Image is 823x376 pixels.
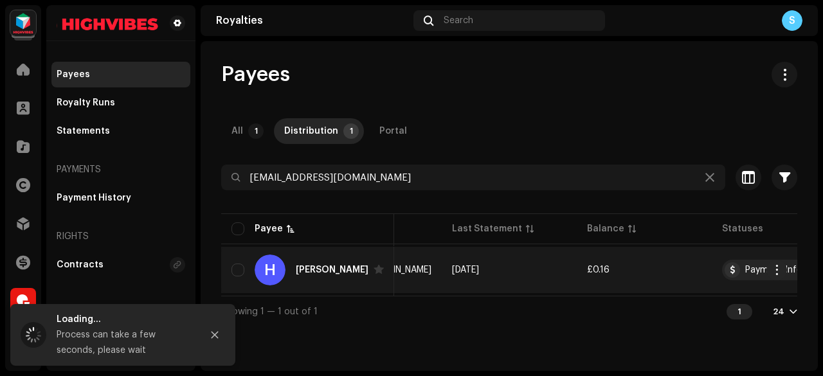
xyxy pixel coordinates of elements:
[773,307,784,317] div: 24
[51,252,190,278] re-m-nav-item: Contracts
[444,15,473,26] span: Search
[57,98,115,108] div: Royalty Runs
[343,123,359,139] p-badge: 1
[57,327,192,358] div: Process can take a few seconds, please wait
[255,222,283,235] div: Payee
[452,265,479,274] span: Sep 2025
[727,304,752,319] div: 1
[57,69,90,80] div: Payees
[51,62,190,87] re-m-nav-item: Payees
[57,312,192,327] div: Loading...
[248,123,264,139] p-badge: 1
[782,10,802,31] div: S
[255,255,285,285] div: H
[587,222,624,235] div: Balance
[231,118,243,144] div: All
[10,10,36,36] img: feab3aad-9b62-475c-8caf-26f15a9573ee
[284,118,338,144] div: Distribution
[51,90,190,116] re-m-nav-item: Royalty Runs
[221,165,725,190] input: Search
[57,15,165,31] img: d4093022-bcd4-44a3-a5aa-2cc358ba159b
[379,118,407,144] div: Portal
[452,222,522,235] div: Last Statement
[587,265,610,274] span: £0.16
[57,126,110,136] div: Statements
[51,118,190,144] re-m-nav-item: Statements
[51,221,190,252] re-a-nav-header: Rights
[57,193,131,203] div: Payment History
[221,307,318,316] span: Showing 1 — 1 out of 1
[51,154,190,185] re-a-nav-header: Payments
[216,15,408,26] div: Royalties
[57,260,104,270] div: Contracts
[51,185,190,211] re-m-nav-item: Payment History
[221,62,290,87] span: Payees
[202,322,228,348] button: Close
[296,265,368,274] div: Hollie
